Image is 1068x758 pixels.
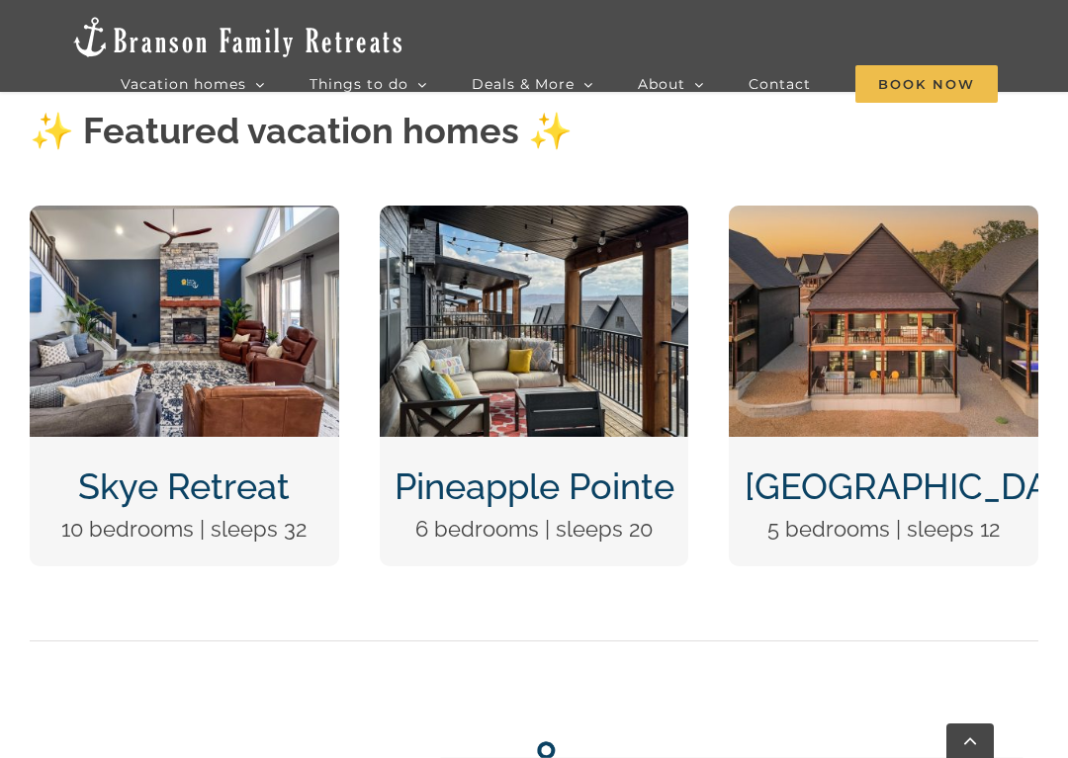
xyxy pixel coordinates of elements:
a: About [638,64,704,104]
p: 5 bedrooms | sleeps 12 [745,512,1023,547]
a: Pineapple Pointe Christmas at Table Rock Lake Branson Missouri-1416 [380,204,689,229]
img: Branson Family Retreats Logo [70,15,405,59]
a: Skye Retreat [78,465,290,507]
p: 10 bedrooms | sleeps 32 [45,512,324,547]
nav: Main Menu Sticky [121,64,998,104]
span: Book Now [855,65,998,103]
strong: ✨ Featured vacation homes ✨ [30,110,573,151]
span: About [638,77,685,91]
a: Deals & More [472,64,593,104]
span: Things to do [310,77,408,91]
a: Book Now [855,64,998,104]
a: Pineapple Pointe [395,465,674,507]
span: Contact [749,77,811,91]
a: DCIM100MEDIADJI_0124.JPG [729,204,1038,229]
a: Vacation homes [121,64,265,104]
span: Vacation homes [121,77,246,91]
a: Contact [749,64,811,104]
a: Things to do [310,64,427,104]
span: Deals & More [472,77,575,91]
a: Skye Retreat at Table Rock Lake-3004-Edit [30,204,339,229]
p: 6 bedrooms | sleeps 20 [395,512,673,547]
